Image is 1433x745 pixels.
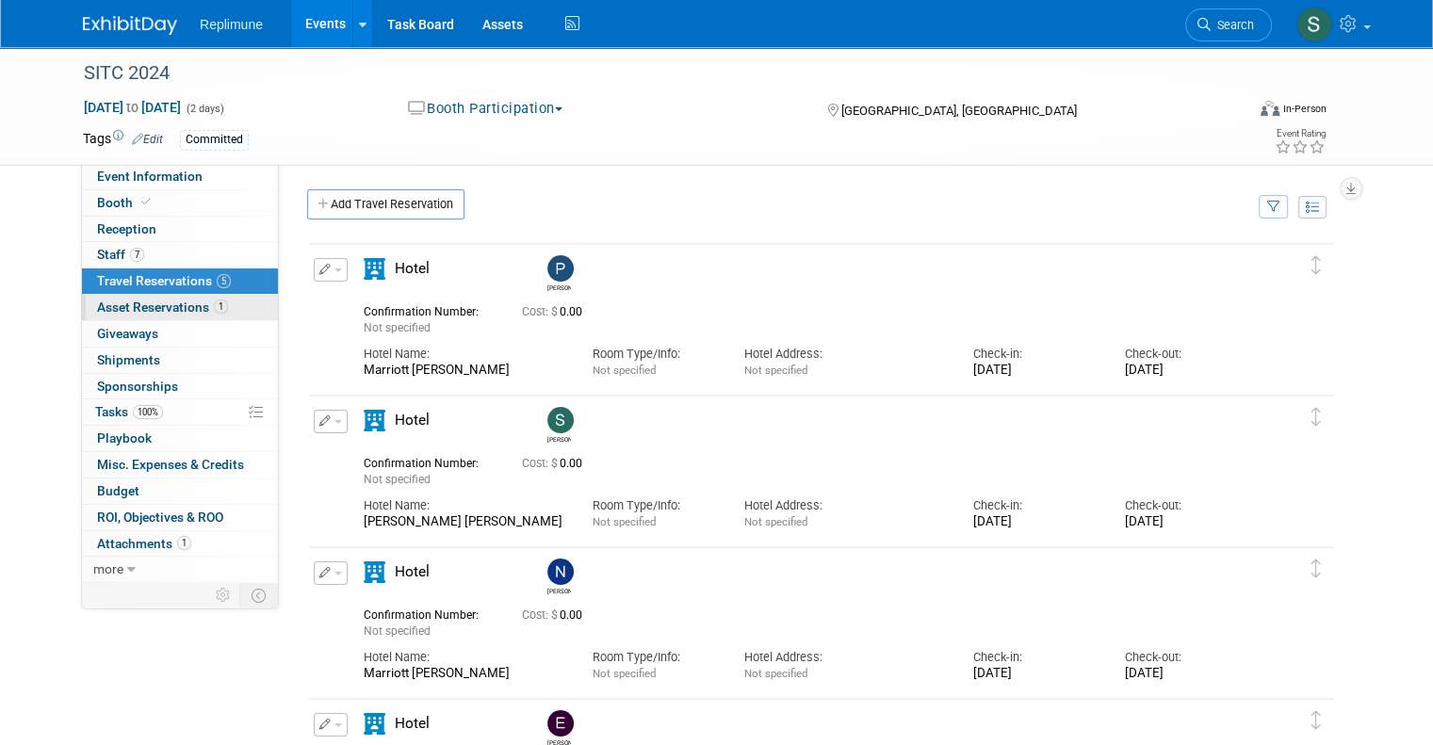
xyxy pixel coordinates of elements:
i: Click and drag to move item [1311,408,1321,427]
div: Confirmation Number: [364,603,494,623]
div: Committed [180,130,249,150]
a: Sponsorships [82,374,278,399]
a: more [82,557,278,582]
span: Budget [97,483,139,498]
i: Hotel [364,258,385,280]
a: Tasks100% [82,399,278,425]
div: Nicole Schaeffner [543,559,576,595]
span: Cost: $ [522,457,560,470]
a: Shipments [82,348,278,373]
a: Asset Reservations1 [82,295,278,320]
span: Not specified [364,473,431,486]
span: 1 [214,300,228,314]
span: Hotel [395,715,430,732]
span: Not specified [744,515,807,528]
span: Event Information [97,169,203,184]
div: Check-out: [1125,649,1249,666]
td: Toggle Event Tabs [240,583,279,607]
span: Travel Reservations [97,273,231,288]
span: Not specified [744,667,807,680]
div: Hotel Name: [364,649,563,666]
div: Peter Adamovich [547,282,571,292]
span: Playbook [97,430,152,445]
td: Personalize Event Tab Strip [207,583,240,607]
div: Check-in: [973,346,1098,363]
img: Suneel Kudaravalli [547,407,574,433]
span: Not specified [364,321,431,334]
div: Suneel Kudaravalli [543,407,576,444]
div: [DATE] [1125,363,1249,379]
div: [PERSON_NAME] [PERSON_NAME] [364,514,563,530]
div: Peter Adamovich [543,255,576,292]
div: Check-in: [973,649,1098,666]
a: Travel Reservations5 [82,268,278,294]
span: 7 [130,248,144,262]
div: Confirmation Number: [364,300,494,319]
a: Reception [82,217,278,242]
span: Search [1211,18,1254,32]
div: Check-in: [973,497,1098,514]
a: Event Information [82,164,278,189]
i: Click and drag to move item [1311,256,1321,275]
span: Shipments [97,352,160,367]
span: Not specified [364,624,431,638]
a: Budget [82,478,278,504]
div: Room Type/Info: [592,497,716,514]
div: Hotel Name: [364,497,563,514]
div: Check-out: [1125,346,1249,363]
div: Room Type/Info: [592,346,716,363]
div: [DATE] [973,363,1098,379]
a: Giveaways [82,321,278,347]
div: Confirmation Number: [364,451,494,471]
span: Hotel [395,412,430,429]
div: Hotel Address: [744,497,944,514]
a: Playbook [82,426,278,451]
span: 0.00 [522,457,590,470]
span: more [93,561,123,576]
div: Hotel Name: [364,346,563,363]
div: Check-out: [1125,497,1249,514]
img: Format-Inperson.png [1261,101,1279,116]
div: Hotel Address: [744,346,944,363]
div: SITC 2024 [77,57,1221,90]
a: Attachments1 [82,531,278,557]
span: Not specified [592,667,655,680]
div: [DATE] [973,666,1098,682]
span: Giveaways [97,326,158,341]
span: 100% [133,405,163,419]
img: ExhibitDay [83,16,177,35]
a: Booth [82,190,278,216]
a: Add Travel Reservation [307,189,464,219]
img: Peter Adamovich [547,255,574,282]
span: to [123,100,141,115]
img: Suneel Kudaravalli [1296,7,1332,42]
a: Edit [132,133,163,146]
span: Not specified [592,364,655,377]
div: Hotel Address: [744,649,944,666]
i: Hotel [364,561,385,583]
span: Not specified [744,364,807,377]
i: Filter by Traveler [1267,202,1280,214]
span: ROI, Objectives & ROO [97,510,223,525]
span: Misc. Expenses & Credits [97,457,244,472]
button: Booth Participation [401,99,570,119]
span: [GEOGRAPHIC_DATA], [GEOGRAPHIC_DATA] [841,104,1077,118]
span: (2 days) [185,103,224,115]
span: Sponsorships [97,379,178,394]
div: [DATE] [1125,514,1249,530]
span: 5 [217,274,231,288]
div: Marriott [PERSON_NAME] [364,666,563,682]
i: Click and drag to move item [1311,711,1321,730]
span: Staff [97,247,144,262]
a: ROI, Objectives & ROO [82,505,278,530]
a: Staff7 [82,242,278,267]
span: Tasks [95,404,163,419]
span: Booth [97,195,155,210]
div: [DATE] [973,514,1098,530]
div: Room Type/Info: [592,649,716,666]
span: Reception [97,221,156,236]
div: Event Format [1143,98,1327,126]
span: Not specified [592,515,655,528]
i: Hotel [364,410,385,431]
a: Search [1185,8,1272,41]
